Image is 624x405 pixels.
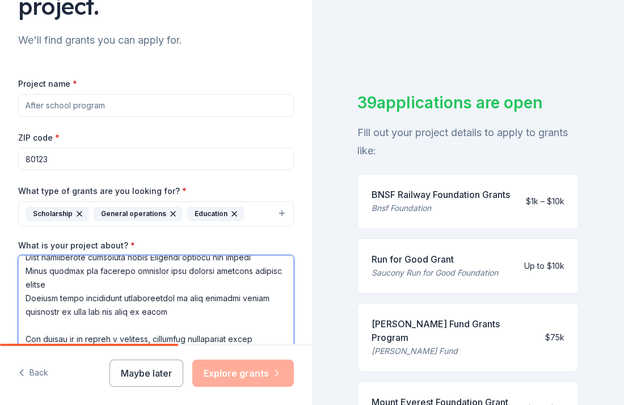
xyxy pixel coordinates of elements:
[187,206,244,221] div: Education
[372,201,510,215] div: Bnsf Foundation
[372,188,510,201] div: BNSF Railway Foundation Grants
[372,317,536,344] div: [PERSON_NAME] Fund Grants Program
[18,132,60,144] label: ZIP code
[372,344,536,358] div: [PERSON_NAME] Fund
[18,240,135,251] label: What is your project about?
[18,361,48,385] button: Back
[26,206,89,221] div: Scholarship
[18,185,187,197] label: What type of grants are you looking for?
[357,124,579,160] div: Fill out your project details to apply to grants like:
[94,206,183,221] div: General operations
[372,266,498,280] div: Saucony Run for Good Foundation
[18,201,294,226] button: ScholarshipGeneral operationsEducation
[524,259,564,273] div: Up to $10k
[18,31,294,49] div: We'll find grants you can apply for.
[526,195,564,208] div: $1k – $10k
[18,94,294,117] input: After school program
[18,255,294,357] textarea: Loremi Dolo SIT am c adipiscin-eli seddoeius temporincidi utlaboree do magnaaliq eni Adminim veni...
[372,252,498,266] div: Run for Good Grant
[18,147,294,170] input: 12345 (U.S. only)
[545,331,564,344] div: $75k
[357,91,579,115] div: 39 applications are open
[109,360,183,387] button: Maybe later
[18,78,77,90] label: Project name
